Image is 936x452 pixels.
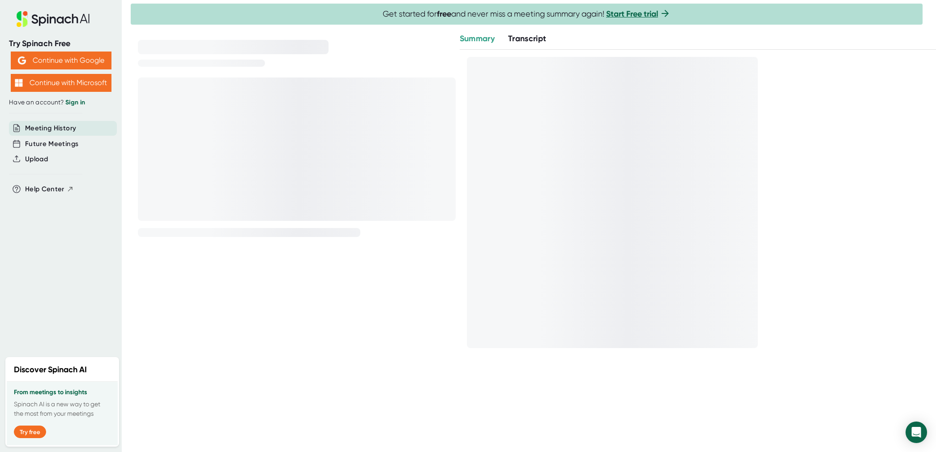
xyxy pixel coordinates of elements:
div: Open Intercom Messenger [906,422,927,443]
button: Try free [14,426,46,438]
button: Upload [25,154,48,164]
img: Aehbyd4JwY73AAAAAElFTkSuQmCC [18,56,26,65]
a: Sign in [65,99,85,106]
a: Start Free trial [606,9,658,19]
button: Continue with Google [11,52,111,69]
h2: Discover Spinach AI [14,364,87,376]
button: Future Meetings [25,139,78,149]
button: Summary [460,33,495,45]
button: Continue with Microsoft [11,74,111,92]
div: Have an account? [9,99,113,107]
div: Try Spinach Free [9,39,113,49]
span: Help Center [25,184,64,194]
b: free [437,9,451,19]
button: Help Center [25,184,74,194]
button: Meeting History [25,123,76,133]
span: Transcript [508,34,547,43]
h3: From meetings to insights [14,389,111,396]
button: Transcript [508,33,547,45]
span: Get started for and never miss a meeting summary again! [383,9,671,19]
p: Spinach AI is a new way to get the most from your meetings [14,400,111,418]
span: Summary [460,34,495,43]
